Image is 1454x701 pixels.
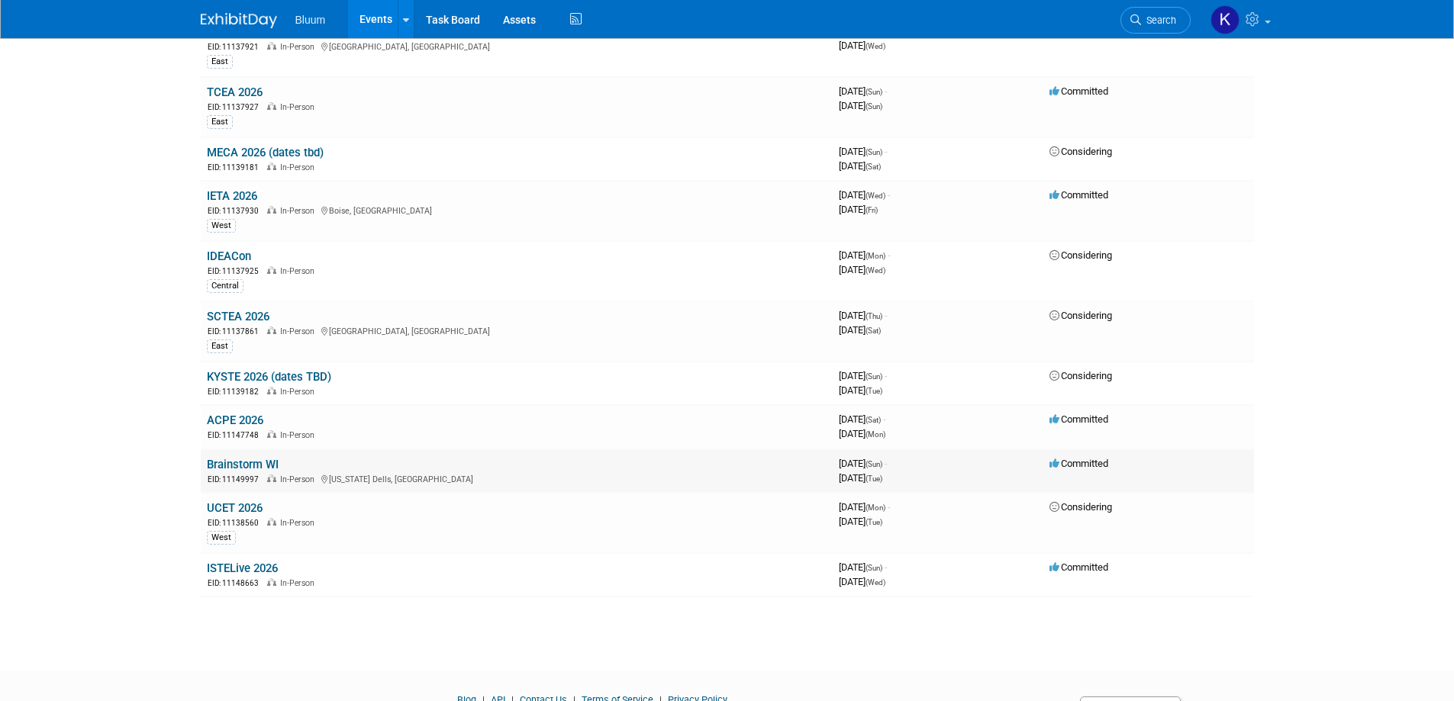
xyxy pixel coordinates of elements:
span: In-Person [280,162,319,172]
a: MECA 2026 (dates tbd) [207,146,324,159]
span: In-Person [280,430,319,440]
a: ACPE 2026 [207,413,263,427]
img: ExhibitDay [201,13,277,28]
div: East [207,339,233,353]
a: Brainstorm WI [207,458,279,471]
div: [US_STATE] Dells, [GEOGRAPHIC_DATA] [207,472,827,485]
img: In-Person Event [267,474,276,482]
div: [GEOGRAPHIC_DATA], [GEOGRAPHIC_DATA] [207,324,827,337]
span: (Tue) [866,387,882,395]
img: In-Person Event [267,578,276,586]
span: EID: 11147748 [208,431,265,439]
span: (Sat) [866,326,881,335]
span: Committed [1049,561,1108,573]
span: [DATE] [839,249,890,261]
span: (Tue) [866,474,882,483]
img: In-Person Event [267,42,276,50]
div: East [207,55,233,69]
a: IDEACon [207,249,251,263]
span: EID: 11139181 [208,163,265,172]
span: Committed [1049,189,1108,201]
span: (Sun) [866,372,882,381]
span: [DATE] [839,428,885,439]
span: - [885,85,887,97]
span: EID: 11138560 [208,519,265,527]
span: - [885,310,887,321]
div: West [207,219,236,233]
span: (Wed) [866,191,885,200]
span: [DATE] [839,324,881,336]
span: - [888,189,890,201]
div: Boise, [GEOGRAPHIC_DATA] [207,204,827,217]
span: [DATE] [839,370,887,381]
span: [DATE] [839,501,890,513]
span: [DATE] [839,458,887,469]
span: Considering [1049,501,1112,513]
span: - [883,413,885,425]
span: In-Person [280,578,319,588]
div: West [207,531,236,545]
a: TCEA 2026 [207,85,263,99]
img: Kellie Noller [1211,5,1240,34]
span: EID: 11137921 [208,43,265,51]
span: (Sat) [866,416,881,424]
span: (Sun) [866,148,882,156]
a: IETA 2026 [207,189,257,203]
span: (Sun) [866,88,882,96]
span: - [885,561,887,573]
span: EID: 11139182 [208,387,265,396]
span: In-Person [280,42,319,52]
span: Considering [1049,310,1112,321]
img: In-Person Event [267,162,276,170]
span: Considering [1049,370,1112,381]
span: EID: 11137861 [208,327,265,336]
div: East [207,115,233,129]
img: In-Person Event [267,326,276,334]
span: [DATE] [839,576,885,587]
span: (Sun) [866,460,882,468]
span: [DATE] [839,146,887,157]
a: SCTEA 2026 [207,310,269,323]
span: [DATE] [839,160,881,172]
span: Search [1141,14,1176,26]
span: - [888,501,890,513]
span: (Thu) [866,312,882,320]
span: [DATE] [839,561,887,573]
span: Committed [1049,85,1108,97]
span: (Sun) [866,564,882,572]
span: [DATE] [839,204,878,215]
span: - [885,370,887,381]
span: In-Person [280,326,319,336]
span: EID: 11149997 [208,475,265,484]
img: In-Person Event [267,266,276,274]
span: (Wed) [866,578,885,587]
span: (Wed) [866,42,885,50]
img: In-Person Event [267,102,276,110]
a: KYSTE 2026 (dates TBD) [207,370,331,384]
span: [DATE] [839,516,882,527]
span: Bluum [295,14,326,26]
span: In-Person [280,266,319,276]
img: In-Person Event [267,518,276,526]
span: EID: 11137927 [208,103,265,111]
span: (Sun) [866,102,882,111]
span: [DATE] [839,310,887,321]
div: [GEOGRAPHIC_DATA], [GEOGRAPHIC_DATA] [207,40,827,53]
span: Considering [1049,146,1112,157]
span: (Mon) [866,503,885,512]
span: (Wed) [866,266,885,275]
span: [DATE] [839,472,882,484]
span: (Tue) [866,518,882,526]
span: - [885,458,887,469]
span: [DATE] [839,85,887,97]
span: In-Person [280,206,319,216]
span: [DATE] [839,40,885,51]
img: In-Person Event [267,430,276,438]
span: [DATE] [839,413,885,425]
span: Committed [1049,413,1108,425]
div: Central [207,279,243,293]
span: Considering [1049,249,1112,261]
span: Committed [1049,458,1108,469]
span: - [888,249,890,261]
span: [DATE] [839,264,885,275]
